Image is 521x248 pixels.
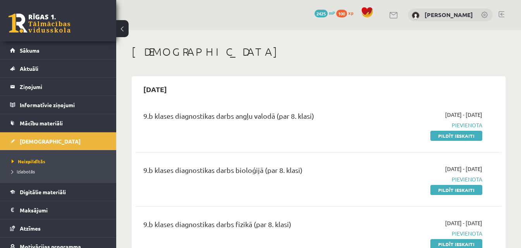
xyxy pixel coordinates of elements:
[20,201,107,219] legend: Maksājumi
[336,10,357,16] a: 100 xp
[445,219,482,227] span: [DATE] - [DATE]
[10,132,107,150] a: [DEMOGRAPHIC_DATA]
[20,120,63,127] span: Mācību materiāli
[20,138,81,145] span: [DEMOGRAPHIC_DATA]
[143,165,365,179] div: 9.b klases diagnostikas darbs bioloģijā (par 8. klasi)
[9,14,70,33] a: Rīgas 1. Tālmācības vidusskola
[377,229,482,238] span: Pievienota
[336,10,347,17] span: 100
[348,10,353,16] span: xp
[412,12,420,19] img: Deniss Valantavičs
[10,96,107,114] a: Informatīvie ziņojumi
[143,219,365,233] div: 9.b klases diagnostikas darbs fizikā (par 8. klasi)
[20,225,41,232] span: Atzīmes
[20,47,40,54] span: Sākums
[10,41,107,59] a: Sākums
[10,201,107,219] a: Maksājumi
[445,111,482,119] span: [DATE] - [DATE]
[12,168,35,174] span: Izlabotās
[143,111,365,125] div: 9.b klases diagnostikas darbs angļu valodā (par 8. klasi)
[445,165,482,173] span: [DATE] - [DATE]
[12,158,45,164] span: Neizpildītās
[10,60,107,77] a: Aktuāli
[315,10,328,17] span: 2425
[20,78,107,96] legend: Ziņojumi
[20,96,107,114] legend: Informatīvie ziņojumi
[377,121,482,129] span: Pievienota
[10,183,107,201] a: Digitālie materiāli
[430,185,482,195] a: Pildīt ieskaiti
[136,80,175,98] h2: [DATE]
[329,10,335,16] span: mP
[12,168,108,175] a: Izlabotās
[425,11,473,19] a: [PERSON_NAME]
[377,175,482,183] span: Pievienota
[10,219,107,237] a: Atzīmes
[10,78,107,96] a: Ziņojumi
[315,10,335,16] a: 2425 mP
[430,131,482,141] a: Pildīt ieskaiti
[10,114,107,132] a: Mācību materiāli
[12,158,108,165] a: Neizpildītās
[20,188,66,195] span: Digitālie materiāli
[132,45,506,58] h1: [DEMOGRAPHIC_DATA]
[20,65,38,72] span: Aktuāli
